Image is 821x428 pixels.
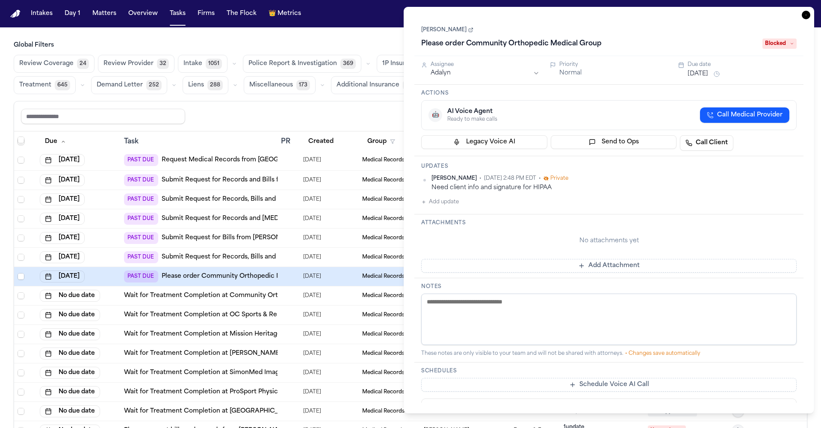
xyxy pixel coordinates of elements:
button: No due date [40,328,100,340]
button: Add update [421,197,459,207]
span: 9/30/2025, 3:40:16 PM [303,328,321,340]
button: Overview [125,6,161,21]
a: Submit Request for Records, Bills and [MEDICAL_DATA] from Newport Heart Medical Group [162,253,442,262]
button: Call Medical Provider [700,107,789,123]
button: Send to Ops [551,135,677,149]
button: [DATE] [40,213,85,225]
a: Request Medical Records from [GEOGRAPHIC_DATA] [162,156,325,164]
div: Task [124,137,274,147]
a: Wait for Treatment Completion at Community Orthopedic Medical Group [124,291,350,300]
button: [DATE] [40,251,85,263]
span: Select row [18,312,24,318]
span: Medical Records [362,408,405,415]
span: PAST DUE [124,213,158,225]
button: Day 1 [61,6,84,21]
span: Review Provider [103,59,154,68]
button: [DATE] [688,70,708,78]
span: Medical Records [362,196,405,203]
h1: Please order Community Orthopedic Medical Group [418,37,605,51]
a: Submit Request for Bills from [PERSON_NAME] Imaging – [PERSON_NAME][GEOGRAPHIC_DATA] Irvine ([GEO... [162,234,549,242]
button: Review Provider32 [98,55,174,73]
span: Medical Records [362,215,405,222]
a: [PERSON_NAME] [421,27,473,33]
a: Home [10,10,21,18]
span: [DATE] 2:48 PM EDT [484,175,536,182]
span: Intake [183,59,202,68]
a: Please order Community Orthopedic Medical Group [162,272,322,281]
span: Liens [188,81,204,89]
span: 10/3/2025, 12:36:49 PM [303,270,321,282]
span: Medical Records [362,177,405,184]
span: Select row [18,389,24,395]
button: [DATE] [40,270,85,282]
span: 32 [157,59,169,69]
button: Due [40,134,71,149]
button: Tasks [166,6,189,21]
img: Finch Logo [10,10,21,18]
span: 173 [296,80,310,90]
button: No due date [40,367,100,379]
span: 9/30/2025, 3:46:46 PM [303,367,321,379]
div: These notes are only visible to your team and will not be shared with attorneys. [421,350,797,357]
button: Intakes [27,6,56,21]
h3: Notes [421,283,797,290]
span: 1P Insurance [382,59,420,68]
span: 9/30/2025, 3:47:40 PM [303,405,321,417]
button: No due date [40,405,100,417]
button: No due date [40,290,100,302]
span: Select row [18,331,24,338]
button: No due date [40,386,100,398]
button: 1P Insurance287 [377,55,444,73]
span: Medical Records [362,292,405,299]
span: 9/30/2025, 3:56:50 PM [303,213,321,225]
button: Firms [194,6,218,21]
button: Review Coverage24 [14,55,95,73]
span: Miscellaneous [249,81,293,89]
span: 9/30/2025, 3:50:13 PM [303,174,321,186]
button: [DATE] [40,174,85,186]
button: [DATE] [40,232,85,244]
span: • [479,175,481,182]
span: 288 [207,80,223,90]
span: Medical Records [362,273,405,280]
a: Wait for Treatment Completion at Mission Heritage Medical Group [124,330,328,339]
span: Select row [18,196,24,203]
span: Medical Records [362,235,405,241]
span: Review Coverage [19,59,74,68]
button: Miscellaneous173 [244,76,316,94]
button: Normal [559,69,582,77]
span: Select row [18,157,24,163]
span: Medical Records [362,312,405,318]
span: Medical Records [362,254,405,261]
span: PAST DUE [124,270,158,282]
span: Select row [18,369,24,376]
span: Select row [18,408,24,415]
h3: Updates [421,163,797,170]
span: Select row [18,215,24,222]
h3: Schedules [421,368,797,374]
span: Select row [18,273,24,280]
a: Wait for Treatment Completion at ProSport Physical Therapy & Performance [124,388,357,396]
span: • Changes save automatically [625,351,700,356]
a: Call Client [680,135,733,151]
div: PR [281,137,296,147]
span: Select row [18,137,24,143]
button: Legacy Voice AI [421,135,547,149]
button: Group [362,134,400,149]
a: Matters [89,6,120,21]
h3: Attachments [421,220,797,226]
span: Medical Records [362,350,405,357]
button: crownMetrics [265,6,304,21]
span: Call Medical Provider [717,111,783,119]
span: 1051 [206,59,222,69]
button: Intake1051 [178,55,227,73]
a: Wait for Treatment Completion at SimonMed Imaging - [GEOGRAPHIC_DATA] [124,369,362,377]
button: Treatment645 [14,76,76,94]
button: The Flock [223,6,260,21]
